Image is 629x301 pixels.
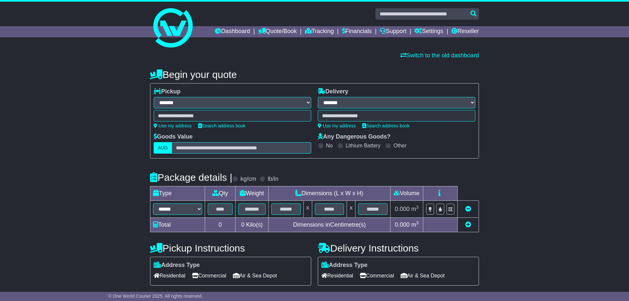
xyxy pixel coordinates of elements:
[416,220,419,225] sup: 3
[215,26,250,37] a: Dashboard
[258,26,297,37] a: Quote/Book
[347,201,355,218] td: x
[395,221,410,228] span: 0.000
[236,218,269,232] td: Kilo(s)
[321,271,353,281] span: Residential
[192,271,226,281] span: Commercial
[241,221,244,228] span: 0
[205,186,236,201] td: Qty
[198,123,245,128] a: Search address book
[108,293,203,299] span: © One World Courier 2025. All rights reserved.
[346,142,381,149] label: Lithium Battery
[318,243,479,254] h4: Delivery Instructions
[150,172,232,183] h4: Package details |
[154,262,200,269] label: Address Type
[268,218,390,232] td: Dimensions in Centimetre(s)
[380,26,406,37] a: Support
[390,186,423,201] td: Volume
[451,26,479,37] a: Reseller
[416,205,419,210] sup: 3
[154,271,185,281] span: Residential
[154,88,181,95] label: Pickup
[360,271,394,281] span: Commercial
[395,206,410,212] span: 0.000
[205,218,236,232] td: 0
[154,133,193,141] label: Goods Value
[154,123,192,128] a: Use my address
[154,142,172,154] label: AUD
[411,206,419,212] span: m
[393,142,407,149] label: Other
[303,201,312,218] td: x
[342,26,372,37] a: Financials
[362,123,410,128] a: Search address book
[465,206,471,212] a: Remove this item
[326,142,333,149] label: No
[150,186,205,201] td: Type
[236,186,269,201] td: Weight
[305,26,334,37] a: Tracking
[401,271,445,281] span: Air & Sea Depot
[318,123,356,128] a: Use my address
[465,221,471,228] a: Add new item
[150,69,479,80] h4: Begin your quote
[240,176,256,183] label: kg/cm
[318,133,391,141] label: Any Dangerous Goods?
[414,26,443,37] a: Settings
[150,218,205,232] td: Total
[268,176,278,183] label: lb/in
[233,271,277,281] span: Air & Sea Depot
[268,186,390,201] td: Dimensions (L x W x H)
[400,52,479,59] a: Switch to the old dashboard
[150,243,311,254] h4: Pickup Instructions
[321,262,368,269] label: Address Type
[318,88,348,95] label: Delivery
[411,221,419,228] span: m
